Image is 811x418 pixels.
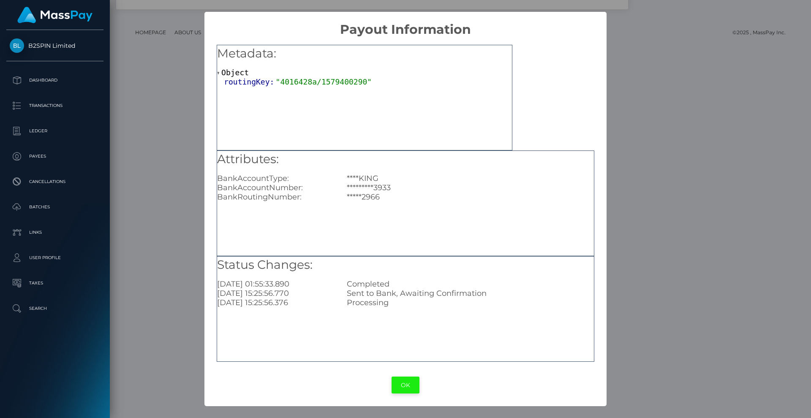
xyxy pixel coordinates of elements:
[340,279,600,289] div: Completed
[10,226,100,239] p: Links
[10,74,100,87] p: Dashboard
[10,99,100,112] p: Transactions
[10,277,100,290] p: Taxes
[10,302,100,315] p: Search
[10,150,100,163] p: Payees
[340,298,600,307] div: Processing
[10,125,100,137] p: Ledger
[10,201,100,213] p: Batches
[340,289,600,298] div: Sent to Bank, Awaiting Confirmation
[10,38,24,53] img: B2SPIN Limited
[211,289,340,298] div: [DATE] 15:25:56.770
[211,298,340,307] div: [DATE] 15:25:56.376
[211,174,340,183] div: BankAccountType:
[17,7,93,23] img: MassPay Logo
[211,183,340,192] div: BankAccountNumber:
[217,151,594,168] h5: Attributes:
[211,279,340,289] div: [DATE] 01:55:33.890
[10,251,100,264] p: User Profile
[392,377,419,394] button: OK
[224,77,275,86] span: routingKey:
[211,192,340,202] div: BankRoutingNumber:
[10,175,100,188] p: Cancellations
[6,42,103,49] span: B2SPIN Limited
[217,45,512,62] h5: Metadata:
[221,68,249,77] span: Object
[276,77,372,86] span: "4016428a/1579400290"
[217,257,594,273] h5: Status Changes:
[204,12,606,37] h2: Payout Information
